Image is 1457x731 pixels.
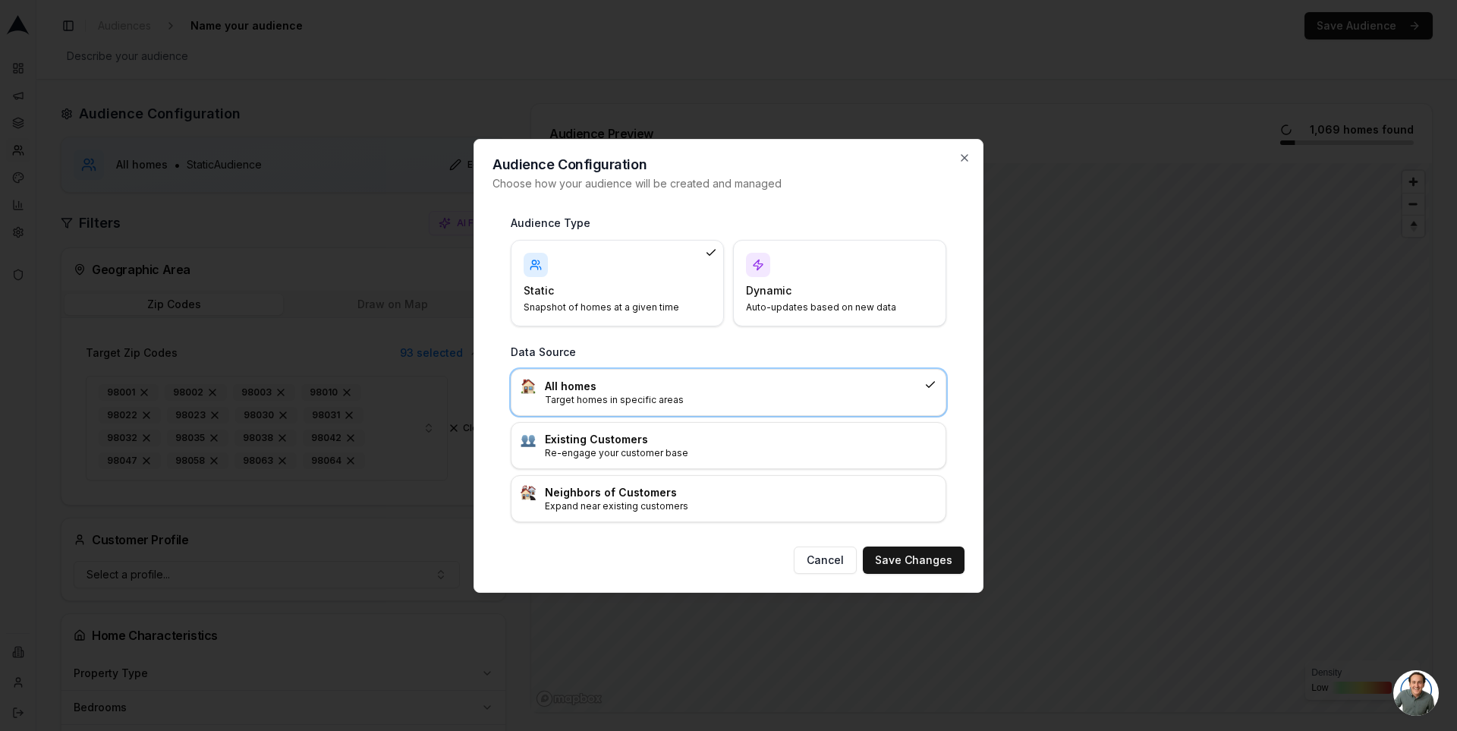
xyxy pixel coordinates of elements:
p: Choose how your audience will be created and managed [492,176,965,191]
p: Target homes in specific areas [545,394,918,406]
button: Save Changes [863,547,965,574]
h3: Data Source [511,345,946,360]
img: :house: [521,379,536,394]
div: StaticSnapshot of homes at a given time [511,240,724,326]
h4: Dynamic [746,283,915,298]
img: :busts_in_silhouette: [521,432,536,447]
h3: Existing Customers [545,432,936,447]
h3: Audience Type [511,216,946,231]
div: :house_buildings:Neighbors of CustomersExpand near existing customers [511,475,946,522]
div: :house:All homesTarget homes in specific areas [511,369,946,416]
p: Snapshot of homes at a given time [524,301,693,314]
p: Re-engage your customer base [545,447,936,459]
p: Expand near existing customers [545,500,936,512]
p: Auto-updates based on new data [746,301,915,314]
img: :house_buildings: [521,485,536,500]
button: Cancel [794,547,857,574]
div: DynamicAuto-updates based on new data [733,240,946,326]
h3: Neighbors of Customers [545,485,936,500]
div: :busts_in_silhouette:Existing CustomersRe-engage your customer base [511,422,946,469]
h4: Static [524,283,693,298]
h3: All homes [545,379,918,394]
h2: Audience Configuration [492,158,965,172]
